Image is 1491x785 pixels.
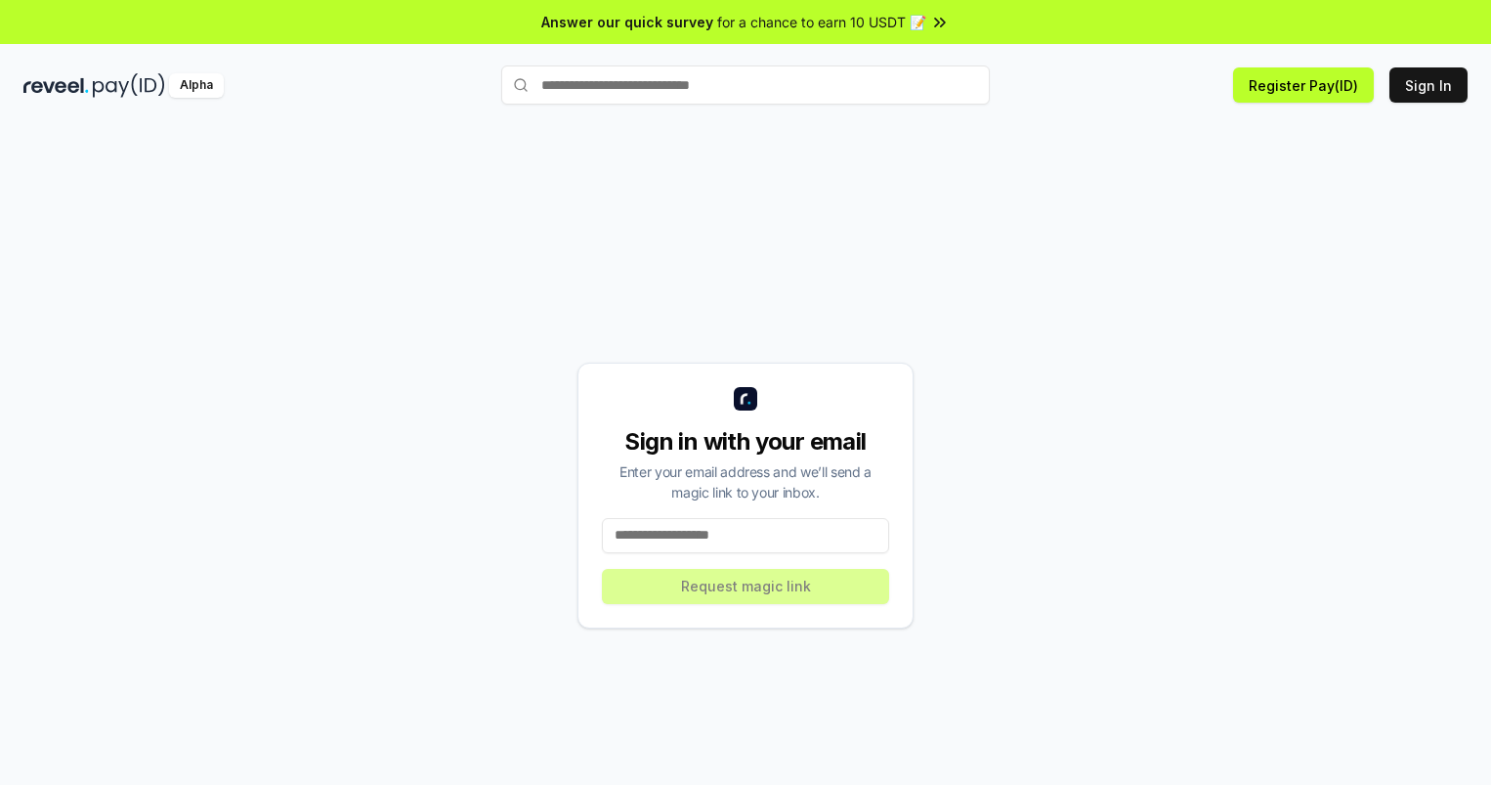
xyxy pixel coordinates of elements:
div: Sign in with your email [602,426,889,458]
img: reveel_dark [23,73,89,98]
span: for a chance to earn 10 USDT 📝 [717,12,926,32]
span: Answer our quick survey [541,12,713,32]
button: Sign In [1389,67,1468,103]
button: Register Pay(ID) [1233,67,1374,103]
div: Alpha [169,73,224,98]
div: Enter your email address and we’ll send a magic link to your inbox. [602,461,889,502]
img: logo_small [734,387,757,411]
img: pay_id [93,73,165,98]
